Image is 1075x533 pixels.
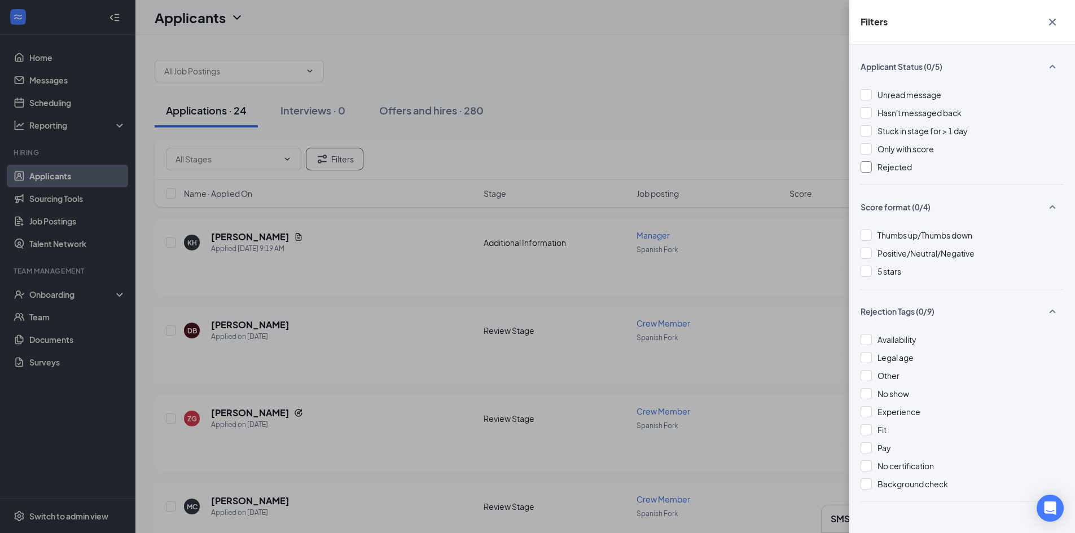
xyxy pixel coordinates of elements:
span: No show [877,389,909,399]
span: Applicant Status (0/5) [861,61,942,72]
span: Hasn't messaged back [877,108,962,118]
span: Fit [877,425,887,435]
span: No certification [877,461,934,471]
span: Unread message [877,90,941,100]
h5: Filters [861,16,888,28]
div: Open Intercom Messenger [1037,495,1064,522]
button: Cross [1041,11,1064,33]
span: Score format (0/4) [861,201,931,213]
button: SmallChevronUp [1041,301,1064,322]
span: Pay [877,443,891,453]
span: Legal age [877,353,914,363]
span: Rejection Tags (0/9) [861,306,934,317]
span: Availability [877,334,916,345]
span: Other [877,371,900,381]
span: Rejected [877,162,912,172]
svg: SmallChevronUp [1046,200,1059,214]
span: Background check [877,479,948,489]
span: Stuck in stage for > 1 day [877,126,968,136]
svg: SmallChevronUp [1046,60,1059,73]
span: Only with score [877,144,934,154]
span: Positive/Neutral/Negative [877,248,975,258]
button: SmallChevronUp [1041,56,1064,77]
svg: SmallChevronUp [1046,305,1059,318]
span: Experience [877,407,920,417]
span: Thumbs up/Thumbs down [877,230,972,240]
svg: Cross [1046,15,1059,29]
span: 5 stars [877,266,901,276]
button: SmallChevronUp [1041,196,1064,218]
